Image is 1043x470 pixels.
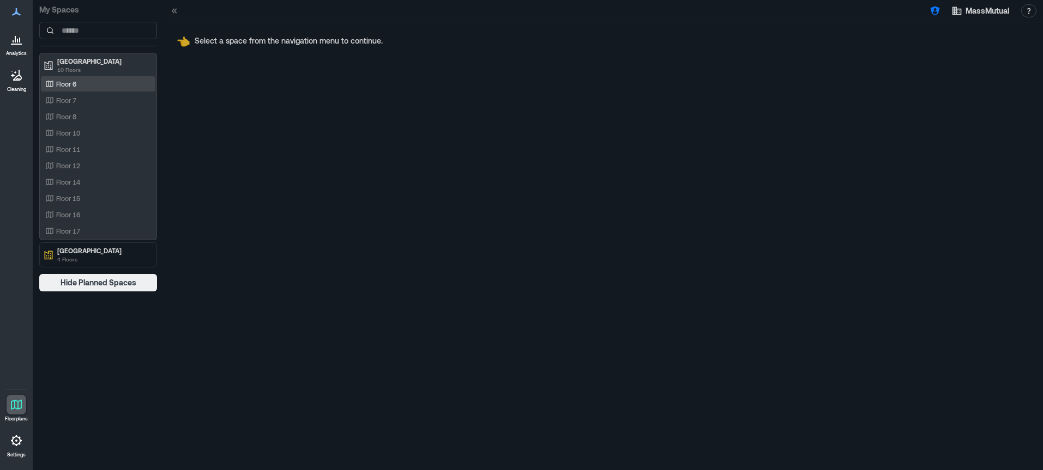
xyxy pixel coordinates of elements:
[56,161,80,170] p: Floor 12
[56,227,80,235] p: Floor 17
[2,392,31,425] a: Floorplans
[56,210,80,219] p: Floor 16
[61,277,136,288] span: Hide Planned Spaces
[3,428,29,461] a: Settings
[57,65,149,74] p: 10 Floors
[57,255,149,264] p: 4 Floors
[57,57,149,65] p: [GEOGRAPHIC_DATA]
[6,50,27,57] p: Analytics
[3,26,30,60] a: Analytics
[3,62,30,96] a: Cleaning
[57,246,149,255] p: [GEOGRAPHIC_DATA]
[56,112,76,121] p: Floor 8
[56,96,76,105] p: Floor 7
[39,4,157,15] p: My Spaces
[948,2,1012,20] button: MassMutual
[56,178,80,186] p: Floor 14
[56,194,80,203] p: Floor 15
[56,145,80,154] p: Floor 11
[7,451,26,458] p: Settings
[966,5,1009,16] span: MassMutual
[56,129,80,137] p: Floor 10
[7,86,26,93] p: Cleaning
[195,35,383,46] p: Select a space from the navigation menu to continue.
[5,416,28,422] p: Floorplans
[177,34,190,47] span: pointing left
[39,274,157,291] button: Hide Planned Spaces
[56,80,76,88] p: Floor 6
